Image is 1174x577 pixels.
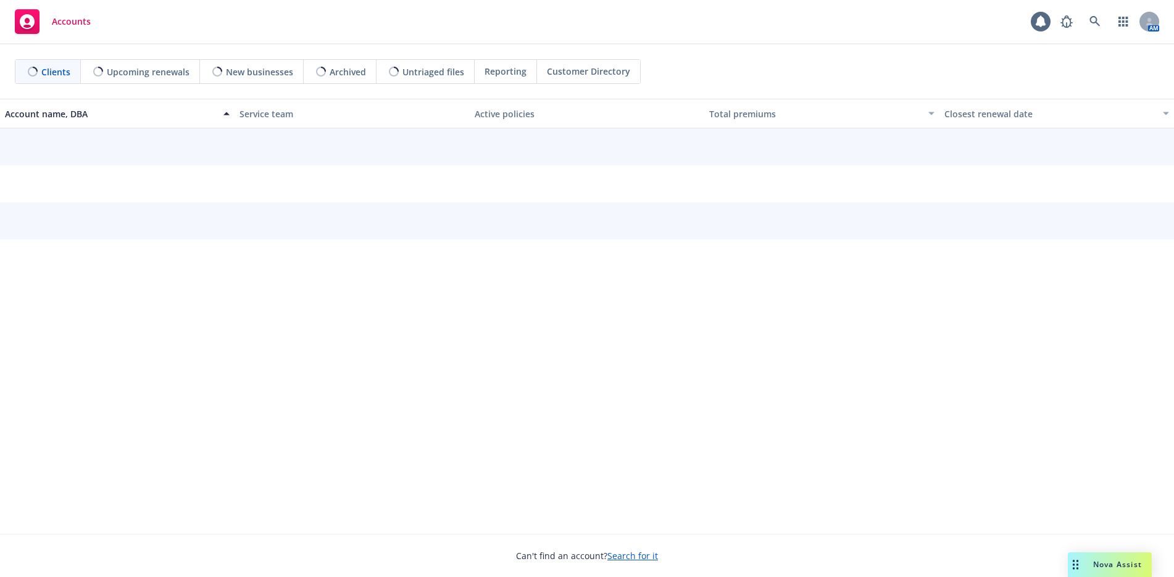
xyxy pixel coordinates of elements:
button: Total premiums [704,99,939,128]
button: Active policies [470,99,704,128]
div: Closest renewal date [944,107,1155,120]
a: Search [1083,9,1107,34]
span: Untriaged files [402,65,464,78]
a: Search for it [607,550,658,562]
a: Switch app [1111,9,1136,34]
span: Archived [330,65,366,78]
button: Service team [235,99,469,128]
span: Can't find an account? [516,549,658,562]
span: Customer Directory [547,65,630,78]
span: Nova Assist [1093,559,1142,570]
a: Accounts [10,4,96,39]
span: Reporting [485,65,527,78]
span: Upcoming renewals [107,65,189,78]
span: New businesses [226,65,293,78]
div: Drag to move [1068,552,1083,577]
button: Closest renewal date [939,99,1174,128]
button: Nova Assist [1068,552,1152,577]
span: Accounts [52,17,91,27]
div: Account name, DBA [5,107,216,120]
span: Clients [41,65,70,78]
a: Report a Bug [1054,9,1079,34]
div: Active policies [475,107,699,120]
div: Total premiums [709,107,920,120]
div: Service team [239,107,464,120]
